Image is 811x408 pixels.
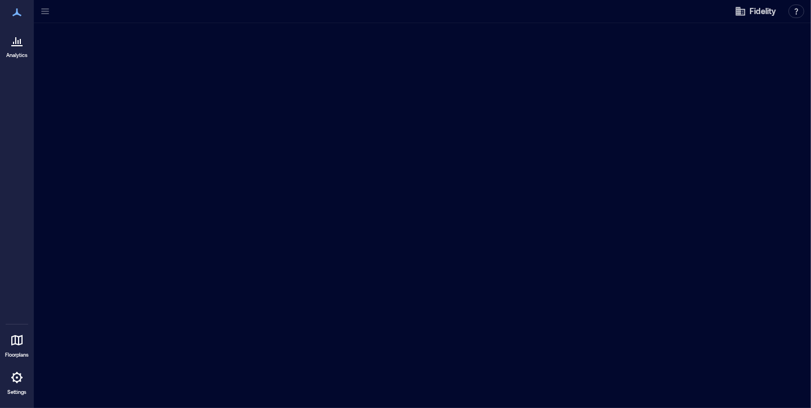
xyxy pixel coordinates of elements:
a: Analytics [3,27,31,62]
span: Fidelity [750,6,776,17]
p: Floorplans [5,352,29,358]
a: Settings [3,364,30,399]
p: Settings [7,389,27,396]
button: Fidelity [731,2,779,20]
p: Analytics [6,52,28,59]
a: Floorplans [2,327,32,362]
